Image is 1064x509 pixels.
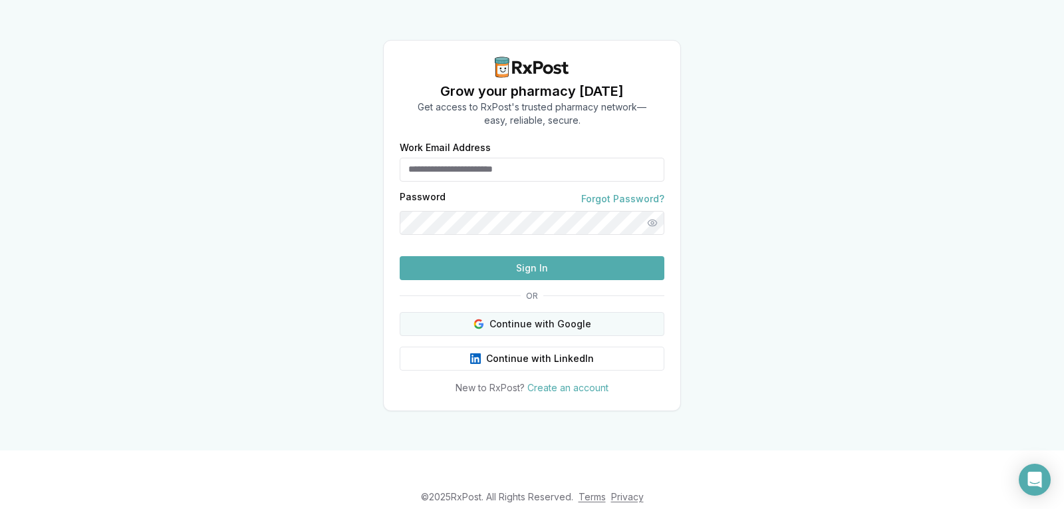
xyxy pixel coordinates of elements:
[473,319,484,329] img: Google
[470,353,481,364] img: LinkedIn
[456,382,525,393] span: New to RxPost?
[579,491,606,502] a: Terms
[400,256,664,280] button: Sign In
[581,192,664,206] a: Forgot Password?
[521,291,543,301] span: OR
[1019,464,1051,496] div: Open Intercom Messenger
[640,211,664,235] button: Show password
[400,347,664,371] button: Continue with LinkedIn
[611,491,644,502] a: Privacy
[400,192,446,206] label: Password
[527,382,608,393] a: Create an account
[400,143,664,152] label: Work Email Address
[418,100,646,127] p: Get access to RxPost's trusted pharmacy network— easy, reliable, secure.
[489,57,575,78] img: RxPost Logo
[418,82,646,100] h1: Grow your pharmacy [DATE]
[400,312,664,336] button: Continue with Google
